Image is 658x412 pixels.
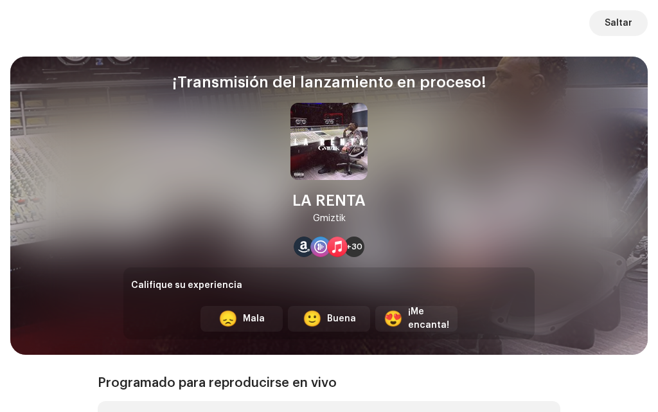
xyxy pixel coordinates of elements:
[605,10,632,36] span: Saltar
[346,242,362,252] span: +30
[303,311,322,327] div: 🙂
[98,375,560,391] div: Programado para reproducirse en vivo
[313,211,346,226] div: Gmiztik
[172,72,486,93] div: ¡Transmisión del lanzamiento en proceso!
[327,312,356,326] div: Buena
[408,305,449,332] div: ¡Me encanta!
[292,190,366,211] div: LA RENTA
[589,10,648,36] button: Saltar
[384,311,403,327] div: 😍
[243,312,265,326] div: Mala
[290,103,368,180] img: d64d08c7-9176-40a6-81ed-cea124fe41af
[218,311,238,327] div: 😞
[131,281,242,290] span: Califique su experiencia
